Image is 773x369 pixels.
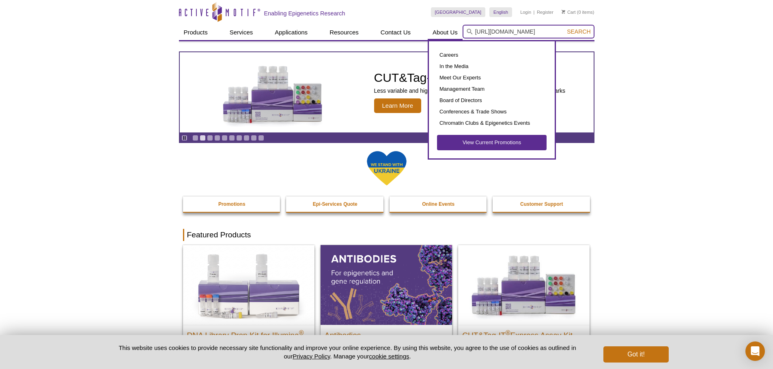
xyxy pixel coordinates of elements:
[236,135,242,141] a: Go to slide 7
[564,28,593,35] button: Search
[745,341,765,361] div: Open Intercom Messenger
[105,343,590,360] p: This website uses cookies to provide necessary site functionality and improve your online experie...
[437,106,547,117] a: Conferences & Trade Shows
[603,346,668,363] button: Got it!
[264,10,345,17] h2: Enabling Epigenetics Research
[183,229,590,241] h2: Featured Products
[437,95,547,106] a: Board of Directors
[431,7,486,17] a: [GEOGRAPHIC_DATA]
[299,329,304,336] sup: ®
[374,98,422,113] span: Learn More
[181,135,187,141] a: Toggle autoplay
[506,329,510,336] sup: ®
[222,135,228,141] a: Go to slide 5
[321,245,452,368] a: All Antibodies Antibodies Application-tested antibodies for ChIP, CUT&Tag, and CUT&RUN.
[183,245,314,324] img: DNA Library Prep Kit for Illumina
[180,52,594,132] article: CUT&Tag-IT Express Assay Kit
[192,135,198,141] a: Go to slide 1
[374,72,566,84] h2: CUT&Tag-IT Express Assay Kit
[374,87,566,94] p: Less variable and higher-throughput genome-wide profiling of histone marks
[493,196,591,212] a: Customer Support
[437,83,547,95] a: Management Team
[390,196,488,212] a: Online Events
[293,353,330,360] a: Privacy Policy
[562,9,576,15] a: Cart
[376,25,416,40] a: Contact Us
[437,117,547,129] a: Chromatin Clubs & Epigenetics Events
[462,327,586,339] h2: CUT&Tag-IT Express Assay Kit
[179,25,213,40] a: Products
[520,201,563,207] strong: Customer Support
[218,201,245,207] strong: Promotions
[229,135,235,141] a: Go to slide 6
[534,7,535,17] li: |
[458,245,590,368] a: CUT&Tag-IT® Express Assay Kit CUT&Tag-IT®Express Assay Kit Less variable and higher-throughput ge...
[437,135,547,150] a: View Current Promotions
[369,353,409,360] button: cookie settings
[180,52,594,132] a: CUT&Tag-IT Express Assay Kit CUT&Tag-IT®Express Assay Kit Less variable and higher-throughput gen...
[183,196,281,212] a: Promotions
[562,7,594,17] li: (0 items)
[567,28,590,35] span: Search
[206,48,340,137] img: CUT&Tag-IT Express Assay Kit
[243,135,250,141] a: Go to slide 8
[489,7,512,17] a: English
[286,196,384,212] a: Epi-Services Quote
[321,245,452,324] img: All Antibodies
[251,135,257,141] a: Go to slide 9
[422,201,454,207] strong: Online Events
[463,25,594,38] input: Keyword, Cat. No.
[225,25,258,40] a: Services
[437,61,547,72] a: In the Media
[270,25,312,40] a: Applications
[520,9,531,15] a: Login
[200,135,206,141] a: Go to slide 2
[562,10,565,14] img: Your Cart
[187,327,310,339] h2: DNA Library Prep Kit for Illumina
[428,25,463,40] a: About Us
[437,72,547,83] a: Meet Our Experts
[313,201,357,207] strong: Epi-Services Quote
[325,25,364,40] a: Resources
[258,135,264,141] a: Go to slide 10
[325,327,448,339] h2: Antibodies
[366,150,407,186] img: We Stand With Ukraine
[458,245,590,324] img: CUT&Tag-IT® Express Assay Kit
[214,135,220,141] a: Go to slide 4
[437,49,547,61] a: Careers
[207,135,213,141] a: Go to slide 3
[537,9,553,15] a: Register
